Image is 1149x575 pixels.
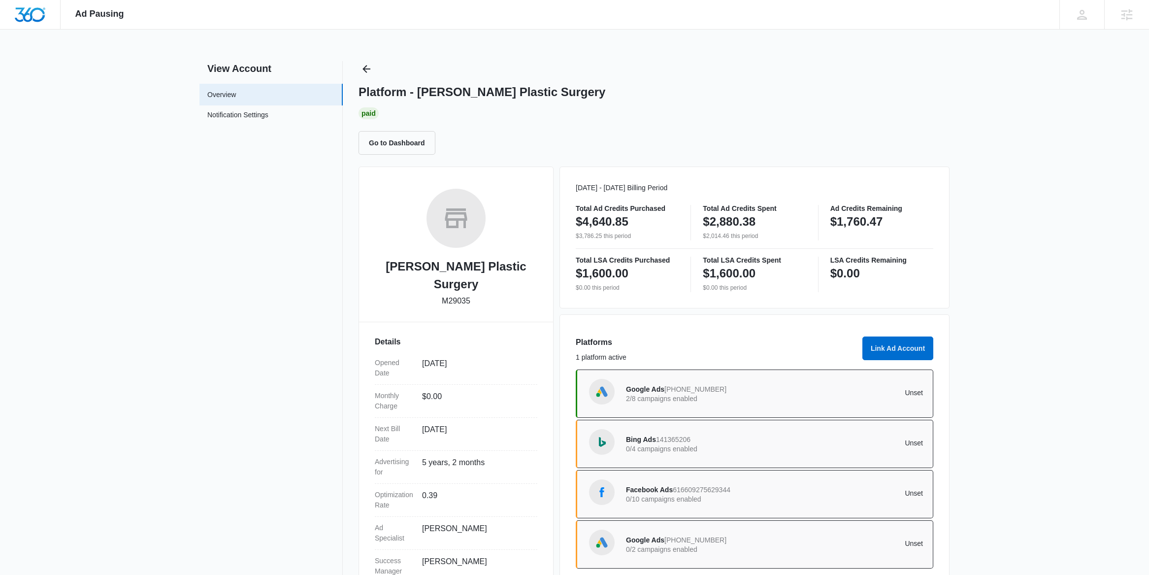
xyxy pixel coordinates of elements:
[664,536,726,544] span: [PHONE_NUMBER]
[673,486,730,494] span: 616609275629344
[594,384,609,399] img: Google Ads
[359,138,441,147] a: Go to Dashboard
[375,451,537,484] div: Advertising for5 years, 2 months
[207,110,268,123] a: Notification Settings
[375,484,537,517] div: Optimization Rate0.39
[576,520,933,569] a: Google AdsGoogle Ads[PHONE_NUMBER]0/2 campaigns enabledUnset
[703,232,806,240] p: $2,014.46 this period
[359,131,435,155] button: Go to Dashboard
[830,205,933,212] p: Ad Credits Remaining
[576,257,679,264] p: Total LSA Credits Purchased
[703,205,806,212] p: Total Ad Credits Spent
[375,418,537,451] div: Next Bill Date[DATE]
[775,490,923,497] p: Unset
[375,457,414,477] dt: Advertising for
[576,183,933,193] p: [DATE] - [DATE] Billing Period
[422,358,529,378] dd: [DATE]
[576,470,933,518] a: Facebook AdsFacebook Ads6166092756293440/10 campaigns enabledUnset
[422,523,529,543] dd: [PERSON_NAME]
[576,283,679,292] p: $0.00 this period
[862,337,933,360] button: Link Ad Account
[656,436,690,443] span: 141365206
[422,457,529,477] dd: 5 years, 2 months
[576,232,679,240] p: $3,786.25 this period
[75,9,124,19] span: Ad Pausing
[594,435,609,449] img: Bing Ads
[576,337,856,348] h3: Platforms
[594,535,609,550] img: Google Ads
[375,358,414,378] dt: Opened Date
[422,490,529,510] dd: 0.39
[375,352,537,385] div: Opened Date[DATE]
[375,258,537,293] h2: [PERSON_NAME] Plastic Surgery
[199,61,343,76] h2: View Account
[703,283,806,292] p: $0.00 this period
[775,440,923,446] p: Unset
[375,490,414,510] dt: Optimization Rate
[375,391,414,411] dt: Monthly Charge
[626,536,664,544] span: Google Ads
[703,214,755,230] p: $2,880.38
[576,214,628,230] p: $4,640.85
[422,424,529,444] dd: [DATE]
[626,496,775,503] p: 0/10 campaigns enabled
[375,523,414,543] dt: Ad Specialist
[664,385,726,393] span: [PHONE_NUMBER]
[359,85,605,100] h1: Platform - [PERSON_NAME] Plastic Surgery
[375,385,537,418] div: Monthly Charge$0.00
[626,486,673,494] span: Facebook Ads
[576,266,628,281] p: $1,600.00
[375,424,414,444] dt: Next Bill Date
[775,540,923,547] p: Unset
[576,370,933,418] a: Google AdsGoogle Ads[PHONE_NUMBER]2/8 campaigns enabledUnset
[576,205,679,212] p: Total Ad Credits Purchased
[207,90,236,100] a: Overview
[626,436,656,443] span: Bing Ads
[442,295,470,307] p: M29035
[375,517,537,550] div: Ad Specialist[PERSON_NAME]
[422,391,529,411] dd: $0.00
[576,420,933,468] a: Bing AdsBing Ads1413652060/4 campaigns enabledUnset
[626,546,775,553] p: 0/2 campaigns enabled
[359,61,374,77] button: Back
[775,389,923,396] p: Unset
[830,214,883,230] p: $1,760.47
[594,485,609,500] img: Facebook Ads
[626,395,775,402] p: 2/8 campaigns enabled
[626,385,664,393] span: Google Ads
[703,257,806,264] p: Total LSA Credits Spent
[626,445,775,452] p: 0/4 campaigns enabled
[359,107,379,119] div: Paid
[703,266,755,281] p: $1,600.00
[576,352,856,363] p: 1 platform active
[830,257,933,264] p: LSA Credits Remaining
[830,266,860,281] p: $0.00
[375,336,537,348] h3: Details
